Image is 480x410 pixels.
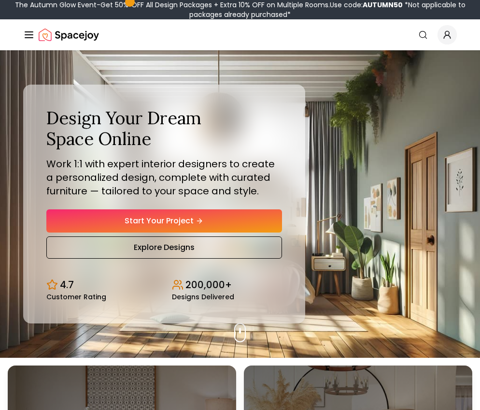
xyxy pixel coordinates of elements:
[46,209,282,233] a: Start Your Project
[39,25,99,44] a: Spacejoy
[60,278,74,292] p: 4.7
[46,157,282,198] p: Work 1:1 with expert interior designers to create a personalized design, complete with curated fu...
[46,108,282,149] h1: Design Your Dream Space Online
[172,293,234,300] small: Designs Delivered
[23,19,457,50] nav: Global
[46,270,282,300] div: Design stats
[39,25,99,44] img: Spacejoy Logo
[46,236,282,259] a: Explore Designs
[185,278,232,292] p: 200,000+
[46,293,106,300] small: Customer Rating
